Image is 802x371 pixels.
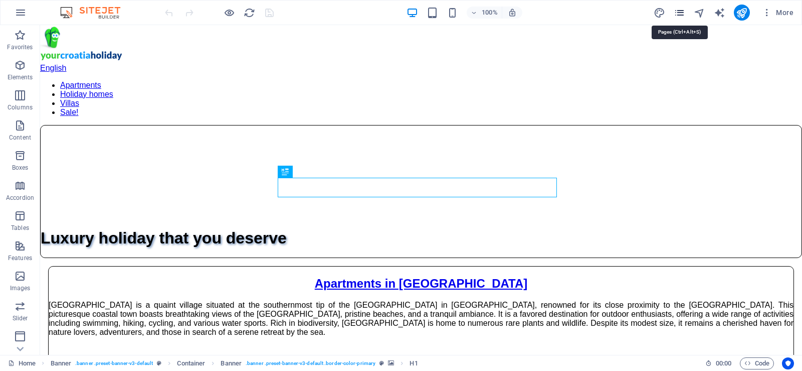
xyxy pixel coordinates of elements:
[714,7,726,19] button: text_generator
[157,360,161,366] i: This element is a customizable preset
[508,8,517,17] i: On resize automatically adjust zoom level to fit chosen device.
[8,103,33,111] p: Columns
[75,357,153,369] span: . banner .preset-banner-v3-default
[410,357,418,369] span: Click to select. Double-click to edit
[51,357,72,369] span: Click to select. Double-click to edit
[12,164,29,172] p: Boxes
[379,360,384,366] i: This element is a customizable preset
[654,7,666,19] button: design
[221,357,242,369] span: Click to select. Double-click to edit
[13,314,28,322] p: Slider
[177,357,205,369] span: Click to select. Double-click to edit
[246,357,375,369] span: . banner .preset-banner-v3-default .border-color-primary
[6,194,34,202] p: Accordion
[758,5,797,21] button: More
[9,134,31,142] p: Content
[782,357,794,369] button: Usercentrics
[734,5,750,21] button: publish
[8,357,36,369] a: Click to cancel selection. Double-click to open Pages
[694,7,706,19] button: navigator
[654,7,665,19] i: Design (Ctrl+Alt+Y)
[762,8,793,18] span: More
[8,254,32,262] p: Features
[467,7,502,19] button: 100%
[740,357,774,369] button: Code
[223,7,235,19] button: Click here to leave preview mode and continue editing
[674,7,686,19] button: pages
[482,7,498,19] h6: 100%
[744,357,769,369] span: Code
[388,360,394,366] i: This element contains a background
[723,359,724,367] span: :
[705,357,732,369] h6: Session time
[244,7,255,19] i: Reload page
[11,224,29,232] p: Tables
[8,73,33,81] p: Elements
[714,7,725,19] i: AI Writer
[694,7,705,19] i: Navigator
[736,7,747,19] i: Publish
[7,43,33,51] p: Favorites
[10,284,31,292] p: Images
[716,357,731,369] span: 00 00
[58,7,133,19] img: Editor Logo
[51,357,418,369] nav: breadcrumb
[243,7,255,19] button: reload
